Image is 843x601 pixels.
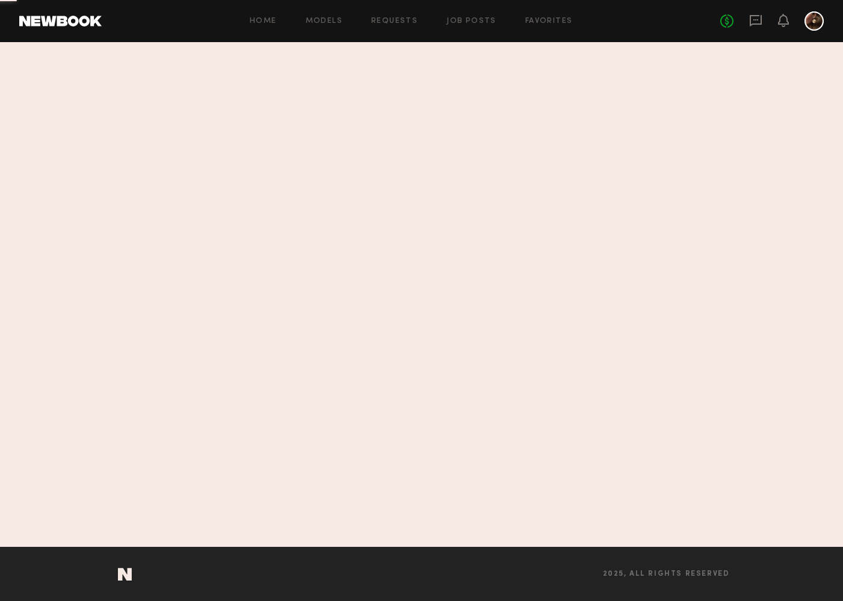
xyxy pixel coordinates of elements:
[250,17,277,25] a: Home
[603,570,730,578] span: 2025, all rights reserved
[804,11,824,31] a: A
[446,17,496,25] a: Job Posts
[371,17,418,25] a: Requests
[306,17,342,25] a: Models
[525,17,573,25] a: Favorites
